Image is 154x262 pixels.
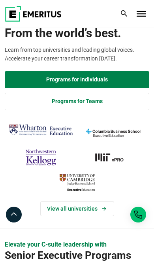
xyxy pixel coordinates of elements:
button: Toggle Menu [137,11,146,17]
p: Learn from top universities and leading global voices. Accelerate your career transformation [DATE]. [5,45,149,63]
a: MIT-xPRO [81,147,145,168]
a: View Universities [40,201,114,216]
img: columbia-business-school [81,122,145,143]
img: cambridge-judge-business-school [45,172,109,193]
span: From the world’s best. [5,26,149,41]
a: Explore for Business [5,93,149,110]
img: MIT xPRO [81,147,145,168]
h2: Senior Executive Programs [5,249,149,262]
a: Explore Programs [5,71,149,89]
p: Elevate your C-suite leadership with [5,240,149,249]
img: Wharton Executive Education [9,122,73,138]
img: northwestern-kellogg [9,147,73,168]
